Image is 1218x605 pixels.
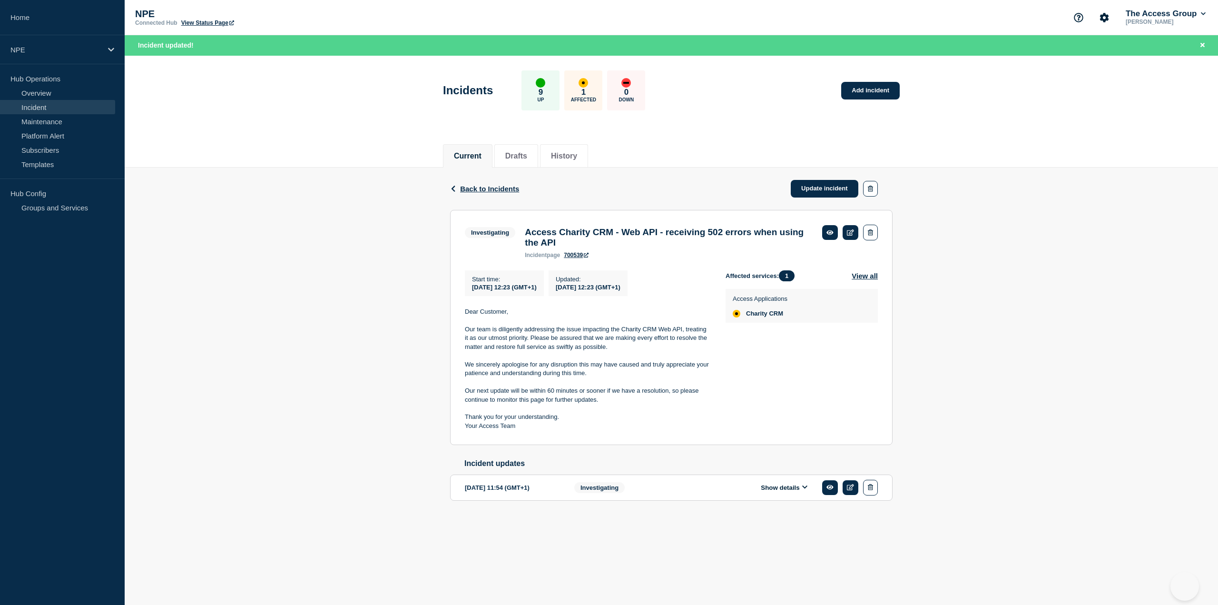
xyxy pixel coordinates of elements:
[1170,572,1199,601] iframe: Help Scout Beacon - Open
[574,482,625,493] span: Investigating
[581,88,586,97] p: 1
[733,295,787,302] p: Access Applications
[465,227,515,238] span: Investigating
[135,20,177,26] p: Connected Hub
[571,97,596,102] p: Affected
[464,459,893,468] h2: Incident updates
[443,84,493,97] h1: Incidents
[536,78,545,88] div: up
[465,387,710,404] p: Our next update will be within 60 minutes or sooner if we have a resolution, so please continue t...
[454,152,481,160] button: Current
[556,276,620,283] p: Updated :
[465,413,710,421] p: Thank you for your understanding.
[733,310,740,317] div: affected
[619,97,634,102] p: Down
[537,97,544,102] p: Up
[460,185,519,193] span: Back to Incidents
[1094,8,1114,28] button: Account settings
[450,185,519,193] button: Back to Incidents
[135,9,325,20] p: NPE
[472,276,537,283] p: Start time :
[841,82,900,99] a: Add incident
[726,270,799,281] span: Affected services:
[465,422,710,430] p: Your Access Team
[1069,8,1089,28] button: Support
[465,480,560,496] div: [DATE] 11:54 (GMT+1)
[791,180,858,198] a: Update incident
[746,310,783,317] span: Charity CRM
[579,78,588,88] div: affected
[1124,19,1208,25] p: [PERSON_NAME]
[758,484,810,492] button: Show details
[564,252,589,258] a: 700539
[539,88,543,97] p: 9
[852,270,878,281] button: View all
[624,88,629,97] p: 0
[472,284,537,291] span: [DATE] 12:23 (GMT+1)
[181,20,234,26] a: View Status Page
[779,270,795,281] span: 1
[525,252,547,258] span: incident
[505,152,527,160] button: Drafts
[1197,40,1208,51] button: Close banner
[10,46,102,54] p: NPE
[1124,9,1208,19] button: The Access Group
[465,325,710,351] p: Our team is diligently addressing the issue impacting the Charity CRM Web API, treating it as our...
[551,152,577,160] button: History
[621,78,631,88] div: down
[556,283,620,291] div: [DATE] 12:23 (GMT+1)
[138,41,194,49] span: Incident updated!
[465,360,710,378] p: We sincerely apologise for any disruption this may have caused and truly appreciate your patience...
[465,307,710,316] p: Dear Customer,
[525,227,813,248] h3: Access Charity CRM - Web API - receiving 502 errors when using the API
[525,252,560,258] p: page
